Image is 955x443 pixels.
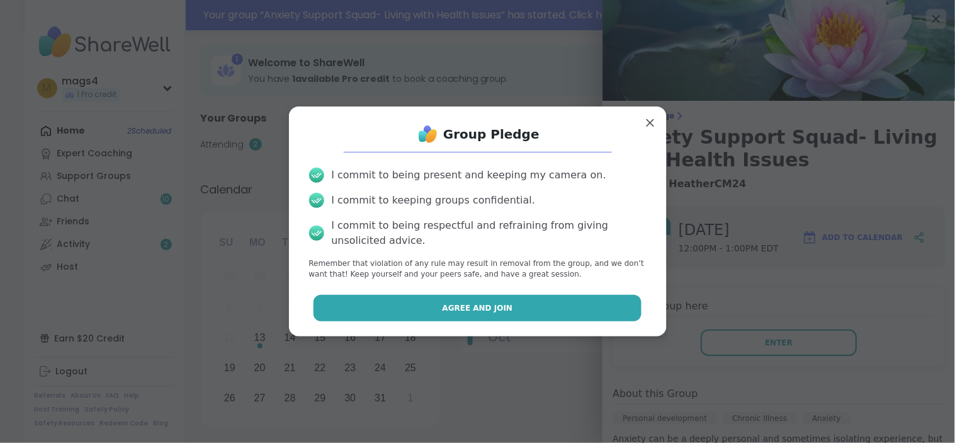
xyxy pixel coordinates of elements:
div: I commit to keeping groups confidential. [332,193,536,208]
h1: Group Pledge [443,125,540,143]
img: ShareWell Logo [415,122,441,147]
p: Remember that violation of any rule may result in removal from the group, and we don’t want that!... [309,258,647,280]
button: Agree and Join [314,295,641,321]
div: I commit to being present and keeping my camera on. [332,168,606,183]
div: I commit to being respectful and refraining from giving unsolicited advice. [332,218,647,248]
span: Agree and Join [443,302,513,314]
